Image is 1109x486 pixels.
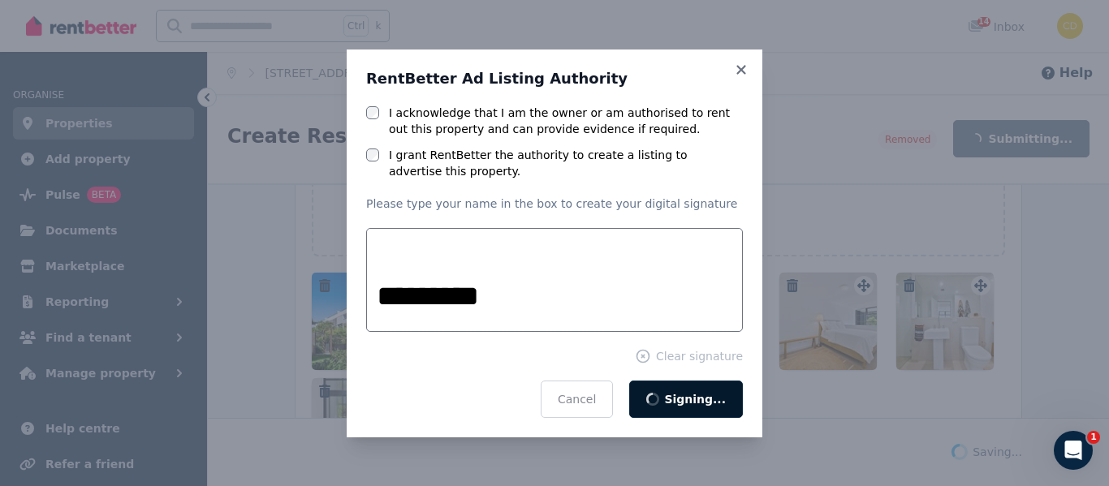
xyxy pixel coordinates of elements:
[366,196,743,212] p: Please type your name in the box to create your digital signature
[366,69,743,88] h3: RentBetter Ad Listing Authority
[389,147,743,179] label: I grant RentBetter the authority to create a listing to advertise this property.
[389,105,743,137] label: I acknowledge that I am the owner or am authorised to rent out this property and can provide evid...
[1054,431,1093,470] iframe: Intercom live chat
[1087,431,1100,444] span: 1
